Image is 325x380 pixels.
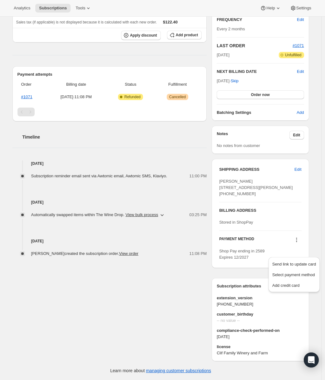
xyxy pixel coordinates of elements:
[231,78,239,84] span: Skip
[293,43,304,49] button: #1071
[217,143,260,148] span: No notes from customer
[48,94,104,100] span: [DATE] · 11:08 PM
[217,27,245,31] span: Every 2 months
[289,131,304,139] button: Edit
[297,68,304,75] button: Edit
[72,4,95,13] button: Tools
[22,134,207,140] h2: Timeline
[110,367,211,374] p: Learn more about
[16,20,157,24] span: Sales tax (if applicable) is not displayed because it is calculated with each new order.
[293,15,308,25] button: Edit
[304,352,319,367] div: Open Intercom Messenger
[217,52,229,58] span: [DATE]
[217,334,304,340] span: [DATE]
[270,259,318,269] button: Send link to update card
[291,165,305,175] button: Edit
[10,4,34,13] button: Analytics
[219,220,253,225] span: Stored in ShopPay
[190,251,207,257] span: 11:08 PM
[219,166,294,173] h3: SHIPPING ADDRESS
[293,133,300,138] span: Edit
[270,280,318,290] button: Add credit card
[163,20,178,24] span: $122.40
[297,109,304,116] span: Add
[76,6,85,11] span: Tools
[121,31,161,40] button: Apply discount
[14,6,30,11] span: Analytics
[219,249,264,260] span: Shop Pay ending in 2589 Expires 12/2027
[217,344,304,350] span: license
[12,199,207,205] h4: [DATE]
[31,174,167,178] span: Subscription reminder email sent via Awtomic email, Awtomic SMS, Klaviyo.
[227,76,242,86] button: Skip
[217,17,297,23] h2: FREQUENCY
[285,53,302,58] span: Unfulfilled
[217,79,239,83] span: [DATE] ·
[293,108,308,118] button: Add
[270,270,318,280] button: Select payment method
[27,210,169,220] button: Automatically swapped items within The Wine Drop. View bulk process
[297,17,304,23] span: Edit
[217,68,297,75] h2: NEXT BILLING DATE
[217,90,304,99] button: Order now
[17,78,47,91] th: Order
[48,81,104,88] span: Billing date
[124,94,140,99] span: Refunded
[266,6,275,11] span: Help
[35,4,71,13] button: Subscriptions
[39,6,67,11] span: Subscriptions
[217,327,304,334] span: compliance-check-performed-on
[130,33,157,38] span: Apply discount
[217,350,304,356] span: Clif Family Winery and Farm
[272,262,316,266] span: Send link to update card
[217,317,304,324] span: -- no value --
[217,43,293,49] h2: LAST ORDER
[219,207,301,214] h3: BILLING ADDRESS
[12,160,207,167] h4: [DATE]
[31,251,139,256] span: [PERSON_NAME] created the subscription order.
[157,81,198,88] span: Fulfillment
[190,173,207,179] span: 11:00 PM
[219,236,254,245] h3: PAYMENT METHOD
[31,212,158,218] span: Automatically swapped items within The Wine Drop .
[217,295,304,301] span: extension_version
[119,251,138,256] a: View order
[167,31,202,39] button: Add product
[217,283,289,292] h3: Subscription attributes
[217,311,304,317] span: customer_birthday
[251,92,270,97] span: Order now
[294,166,301,173] span: Edit
[17,108,202,116] nav: Pagination
[126,212,158,217] button: View bulk process
[17,71,202,78] h2: Payment attempts
[108,81,153,88] span: Status
[190,212,207,218] span: 03:25 PM
[286,4,315,13] button: Settings
[272,272,315,277] span: Select payment method
[217,109,297,116] h6: Batching Settings
[293,43,304,48] a: #1071
[219,179,293,196] span: [PERSON_NAME] [STREET_ADDRESS][PERSON_NAME] [PHONE_NUMBER]
[256,4,285,13] button: Help
[272,283,299,288] span: Add credit card
[296,6,311,11] span: Settings
[176,33,198,38] span: Add product
[169,94,186,99] span: Cancelled
[217,131,289,139] h3: Notes
[12,238,207,244] h4: [DATE]
[21,94,32,99] a: #1071
[217,301,304,307] span: [PHONE_NUMBER]
[146,368,211,373] a: managing customer subscriptions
